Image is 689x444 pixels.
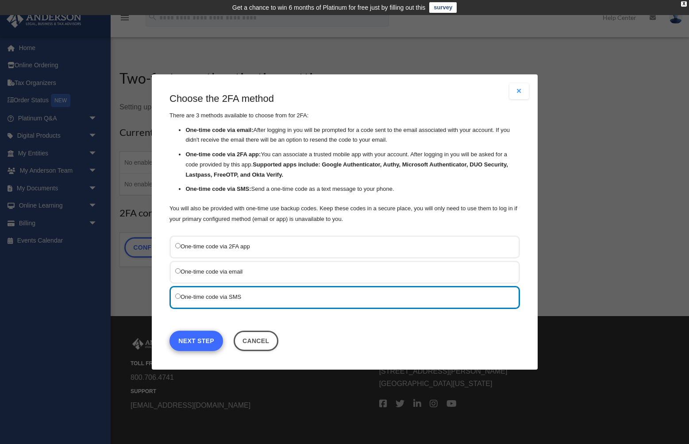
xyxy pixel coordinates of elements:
div: close [681,1,687,7]
a: survey [429,2,457,13]
button: Close modal [509,83,529,99]
strong: Supported apps include: Google Authenticator, Authy, Microsoft Authenticator, DUO Security, Lastp... [185,161,508,178]
h3: Choose the 2FA method [169,92,520,106]
strong: One-time code via email: [185,127,253,133]
strong: One-time code via SMS: [185,186,251,193]
label: One-time code via email [175,266,505,277]
div: Get a chance to win 6 months of Platinum for free just by filling out this [232,2,426,13]
li: Send a one-time code as a text message to your phone. [185,185,520,195]
li: You can associate a trusted mobile app with your account. After logging in you will be asked for ... [185,150,520,180]
label: One-time code via 2FA app [175,241,505,252]
label: One-time code via SMS [175,292,505,302]
p: You will also be provided with one-time use backup codes. Keep these codes in a secure place, you... [169,203,520,224]
input: One-time code via 2FA app [175,243,181,248]
button: Close this dialog window [233,331,278,351]
a: Next Step [169,331,223,351]
div: There are 3 methods available to choose from for 2FA: [169,92,520,224]
input: One-time code via email [175,268,181,274]
strong: One-time code via 2FA app: [185,151,261,158]
li: After logging in you will be prompted for a code sent to the email associated with your account. ... [185,125,520,146]
input: One-time code via SMS [175,293,181,299]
